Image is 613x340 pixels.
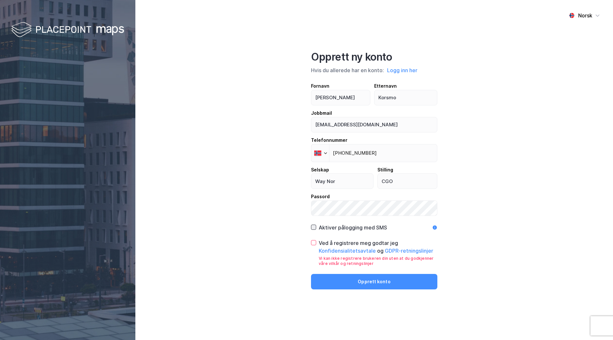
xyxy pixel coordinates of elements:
button: Logg inn her [385,66,419,74]
iframe: Chat Widget [581,309,613,340]
div: Kontrollprogram for chat [581,309,613,340]
div: Etternavn [374,82,438,90]
div: Vi kan ikke registrere brukeren din uten at du godkjenner våre vilkår og retningslinjer [319,256,437,266]
div: Jobbmail [311,109,437,117]
div: Norsk [578,12,592,19]
div: Hvis du allerede har en konto: [311,66,437,74]
img: logo-white.f07954bde2210d2a523dddb988cd2aa7.svg [11,21,124,40]
div: Aktiver pålogging med SMS [319,224,387,231]
div: Selskap [311,166,374,174]
div: Norway: + 47 [311,144,329,162]
input: Telefonnummer [311,144,437,162]
div: Telefonnummer [311,136,437,144]
div: Opprett ny konto [311,51,437,63]
div: Stilling [377,166,438,174]
button: Opprett konto [311,274,437,289]
div: Passord [311,193,437,200]
div: Ved å registrere meg godtar jeg og [319,239,437,255]
div: Fornavn [311,82,370,90]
